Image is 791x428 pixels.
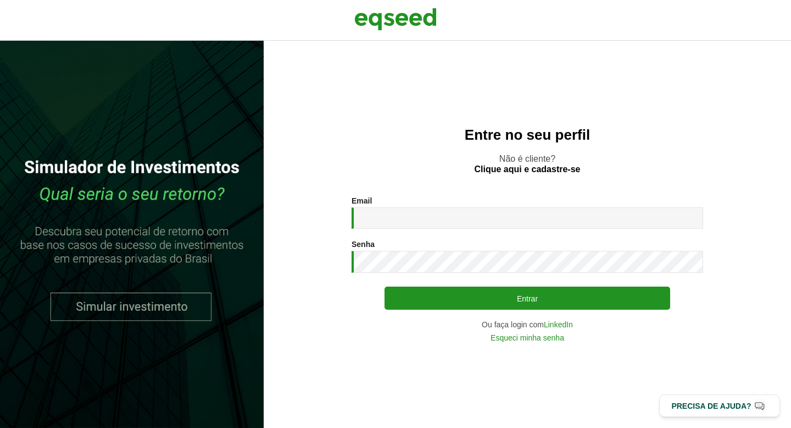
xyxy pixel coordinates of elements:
[475,165,581,174] a: Clique aqui e cadastre-se
[352,240,375,248] label: Senha
[286,153,769,174] p: Não é cliente?
[352,321,703,328] div: Ou faça login com
[352,197,372,205] label: Email
[385,287,670,310] button: Entrar
[354,6,437,33] img: EqSeed Logo
[544,321,573,328] a: LinkedIn
[491,334,564,342] a: Esqueci minha senha
[286,127,769,143] h2: Entre no seu perfil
